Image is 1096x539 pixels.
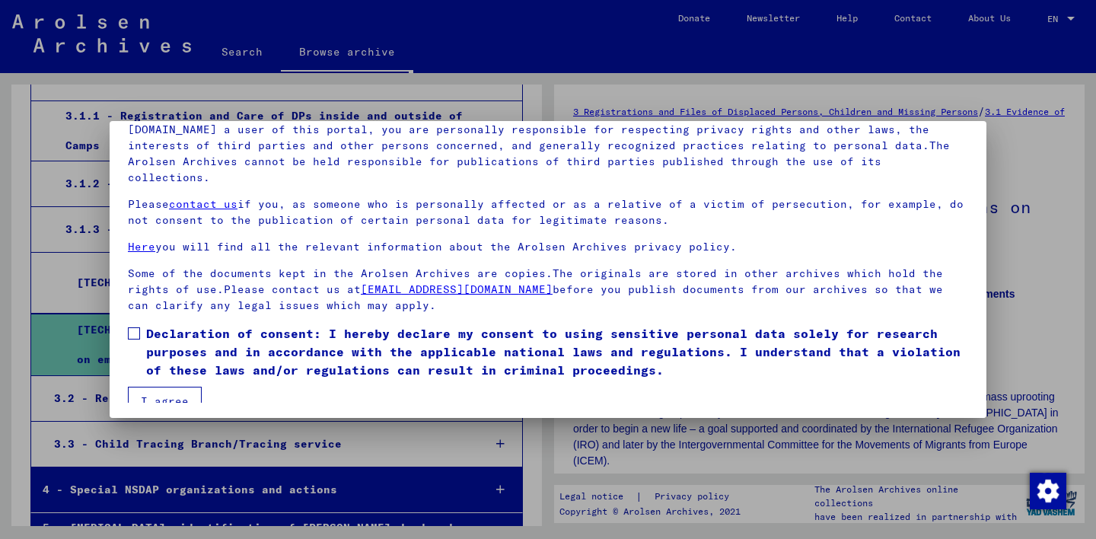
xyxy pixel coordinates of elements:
[128,387,202,416] button: I agree
[128,239,968,255] p: you will find all the relevant information about the Arolsen Archives privacy policy.
[169,197,237,211] a: contact us
[128,240,155,254] a: Here
[128,266,968,314] p: Some of the documents kept in the Arolsen Archives are copies.The originals are stored in other a...
[128,196,968,228] p: Please if you, as someone who is personally affected or as a relative of a victim of persecution,...
[146,324,968,379] span: Declaration of consent: I hereby declare my consent to using sensitive personal data solely for r...
[128,106,968,186] p: Please note that this portal on victims of Nazi [MEDICAL_DATA] contains sensitive data on identif...
[1030,473,1066,509] img: Change consent
[361,282,553,296] a: [EMAIL_ADDRESS][DOMAIN_NAME]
